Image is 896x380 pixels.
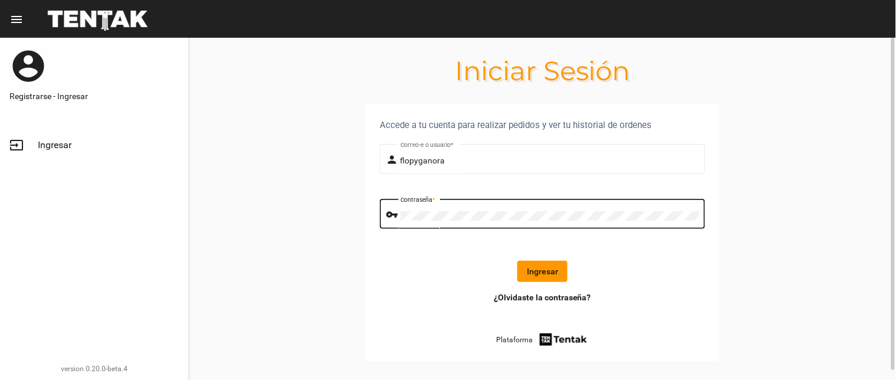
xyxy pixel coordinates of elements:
[9,12,24,27] mat-icon: menu
[9,138,24,152] mat-icon: input
[380,118,705,132] div: Accede a tu cuenta para realizar pedidos y ver tu historial de ordenes
[494,291,591,303] a: ¿Olvidaste la contraseña?
[38,139,71,151] span: Ingresar
[386,208,400,222] mat-icon: vpn_key
[538,332,589,348] img: tentak-firm.png
[9,363,179,375] div: version 0.20.0-beta.4
[496,334,533,346] span: Plataforma
[9,90,179,102] a: Registrarse - Ingresar
[9,47,47,85] mat-icon: account_circle
[496,332,589,348] a: Plataforma
[189,61,896,80] h1: Iniciar Sesión
[386,153,400,167] mat-icon: person
[517,261,568,282] button: Ingresar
